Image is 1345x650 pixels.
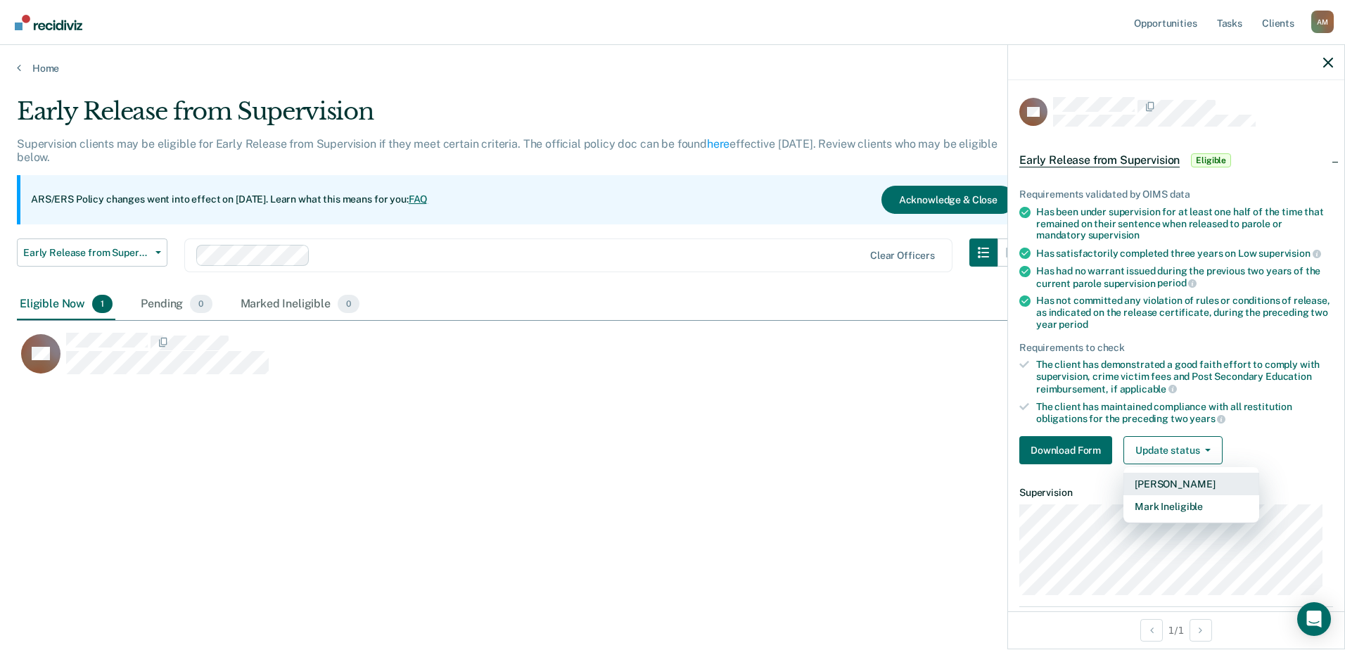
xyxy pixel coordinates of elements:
a: FAQ [409,193,428,205]
span: Early Release from Supervision [23,247,150,259]
button: Update status [1123,436,1223,464]
span: period [1157,277,1197,288]
div: Has had no warrant issued during the previous two years of the current parole supervision [1036,265,1333,289]
dt: Supervision [1019,487,1333,499]
button: Profile dropdown button [1311,11,1334,33]
div: Has not committed any violation of rules or conditions of release, as indicated on the release ce... [1036,295,1333,330]
span: supervision [1088,229,1140,241]
a: Navigate to form link [1019,436,1118,464]
span: applicable [1120,383,1177,395]
div: Requirements to check [1019,342,1333,354]
img: Recidiviz [15,15,82,30]
div: Open Intercom Messenger [1297,602,1331,636]
div: Has been under supervision for at least one half of the time that remained on their sentence when... [1036,206,1333,241]
span: supervision [1258,248,1320,259]
a: here [707,137,729,151]
span: 0 [338,295,359,313]
button: Download Form [1019,436,1112,464]
button: Previous Opportunity [1140,619,1163,642]
div: Clear officers [870,250,935,262]
button: Mark Ineligible [1123,495,1259,518]
span: period [1059,319,1088,330]
span: Eligible [1191,153,1231,167]
button: Next Opportunity [1190,619,1212,642]
div: The client has maintained compliance with all restitution obligations for the preceding two [1036,401,1333,425]
button: Acknowledge & Close [881,186,1015,214]
div: A M [1311,11,1334,33]
div: Pending [138,289,215,320]
span: 1 [92,295,113,313]
div: Eligible Now [17,289,115,320]
div: CaseloadOpportunityCell-17202559 [17,332,1164,388]
button: [PERSON_NAME] [1123,473,1259,495]
div: 1 / 1 [1008,611,1344,649]
span: years [1190,413,1225,424]
div: Early Release from Supervision [17,97,1026,137]
div: Has satisfactorily completed three years on Low [1036,247,1333,260]
p: Supervision clients may be eligible for Early Release from Supervision if they meet certain crite... [17,137,997,164]
span: Early Release from Supervision [1019,153,1180,167]
div: The client has demonstrated a good faith effort to comply with supervision, crime victim fees and... [1036,359,1333,395]
a: Home [17,62,1328,75]
p: ARS/ERS Policy changes went into effect on [DATE]. Learn what this means for you: [31,193,428,207]
div: Requirements validated by OIMS data [1019,189,1333,200]
div: Early Release from SupervisionEligible [1008,138,1344,183]
span: 0 [190,295,212,313]
div: Marked Ineligible [238,289,363,320]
